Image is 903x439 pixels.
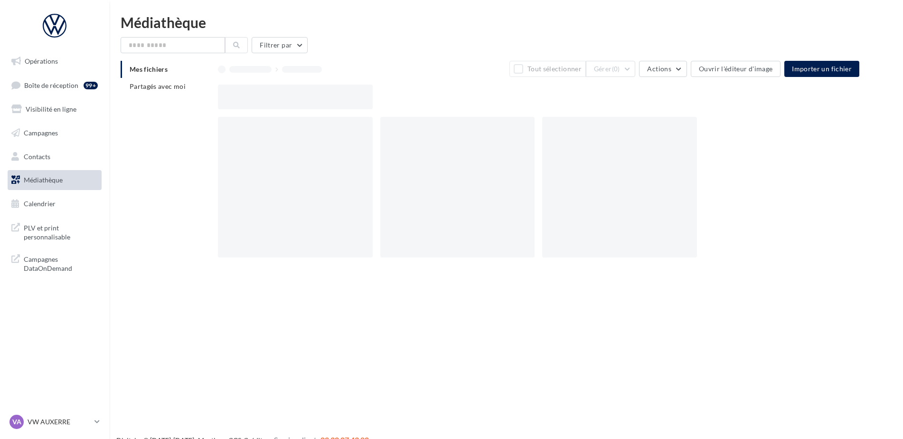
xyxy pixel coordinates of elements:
[130,65,168,73] span: Mes fichiers
[784,61,859,77] button: Importer un fichier
[6,249,103,277] a: Campagnes DataOnDemand
[6,123,103,143] a: Campagnes
[121,15,892,29] div: Médiathèque
[24,200,56,208] span: Calendrier
[24,152,50,160] span: Contacts
[6,218,103,246] a: PLV et print personnalisable
[792,65,852,73] span: Importer un fichier
[647,65,671,73] span: Actions
[24,253,98,273] span: Campagnes DataOnDemand
[25,57,58,65] span: Opérations
[24,81,78,89] span: Boîte de réception
[639,61,687,77] button: Actions
[612,65,620,73] span: (0)
[26,105,76,113] span: Visibilité en ligne
[6,170,103,190] a: Médiathèque
[8,413,102,431] a: VA VW AUXERRE
[586,61,636,77] button: Gérer(0)
[252,37,308,53] button: Filtrer par
[6,75,103,95] a: Boîte de réception99+
[130,82,186,90] span: Partagés avec moi
[28,417,91,427] p: VW AUXERRE
[6,147,103,167] a: Contacts
[24,129,58,137] span: Campagnes
[24,176,63,184] span: Médiathèque
[24,221,98,242] span: PLV et print personnalisable
[12,417,21,427] span: VA
[6,51,103,71] a: Opérations
[6,99,103,119] a: Visibilité en ligne
[691,61,781,77] button: Ouvrir l'éditeur d'image
[6,194,103,214] a: Calendrier
[84,82,98,89] div: 99+
[509,61,585,77] button: Tout sélectionner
